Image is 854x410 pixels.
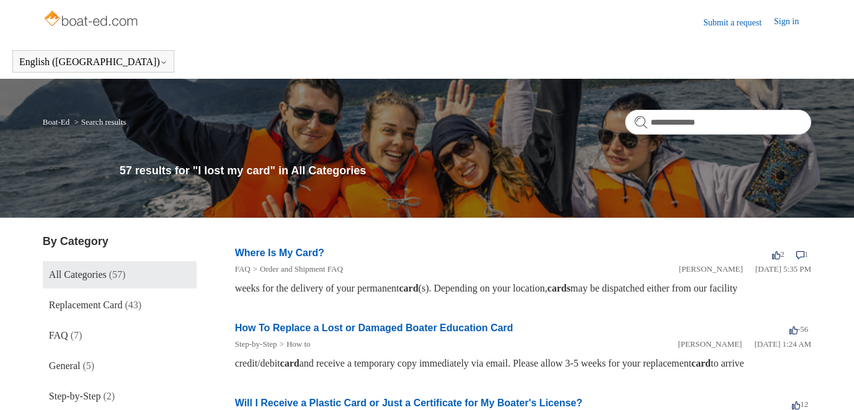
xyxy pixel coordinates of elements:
[678,338,742,350] li: [PERSON_NAME]
[19,56,167,68] button: English ([GEOGRAPHIC_DATA])
[235,264,251,274] a: FAQ
[43,292,197,319] a: Replacement Card (43)
[399,283,418,293] em: card
[43,233,197,250] h3: By Category
[43,322,197,349] a: FAQ (7)
[235,338,277,350] li: Step-by-Step
[71,330,82,341] span: (7)
[120,163,811,179] h1: 57 results for "I lost my card" in All Categories
[796,249,809,259] span: 1
[812,368,845,401] div: Live chat
[774,15,811,30] a: Sign in
[235,281,811,296] div: weeks for the delivery of your permanent (s). Depending on your location, may be dispatched eithe...
[280,358,300,368] em: card
[754,339,811,349] time: 03/11/2022, 01:24
[792,399,808,409] span: 12
[287,339,311,349] a: How to
[625,110,811,135] input: Search
[49,360,81,371] span: General
[235,398,582,408] a: Will I Receive a Plastic Card or Just a Certificate for My Boater's License?
[49,300,123,310] span: Replacement Card
[277,338,311,350] li: How to
[260,264,343,274] a: Order and Shipment FAQ
[82,360,94,371] span: (5)
[251,263,343,275] li: Order and Shipment FAQ
[703,16,774,29] a: Submit a request
[235,339,277,349] a: Step-by-Step
[235,323,514,333] a: How To Replace a Lost or Damaged Boater Education Card
[71,117,126,127] li: Search results
[125,300,141,310] span: (43)
[790,324,808,334] span: -56
[109,269,126,280] span: (57)
[235,356,811,371] div: credit/debit and receive a temporary copy immediately via email. Please allow 3-5 weeks for your ...
[235,247,324,258] a: Where Is My Card?
[49,330,68,341] span: FAQ
[43,383,197,410] a: Step-by-Step (2)
[49,269,107,280] span: All Categories
[679,263,743,275] li: [PERSON_NAME]
[692,358,711,368] em: card
[772,249,785,259] span: 2
[49,391,101,401] span: Step-by-Step
[43,352,197,380] a: General (5)
[43,7,141,32] img: Boat-Ed Help Center home page
[43,261,197,288] a: All Categories (57)
[43,117,72,127] li: Boat-Ed
[43,117,69,127] a: Boat-Ed
[235,263,251,275] li: FAQ
[548,283,571,293] em: cards
[103,391,115,401] span: (2)
[755,264,811,274] time: 01/05/2024, 17:35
